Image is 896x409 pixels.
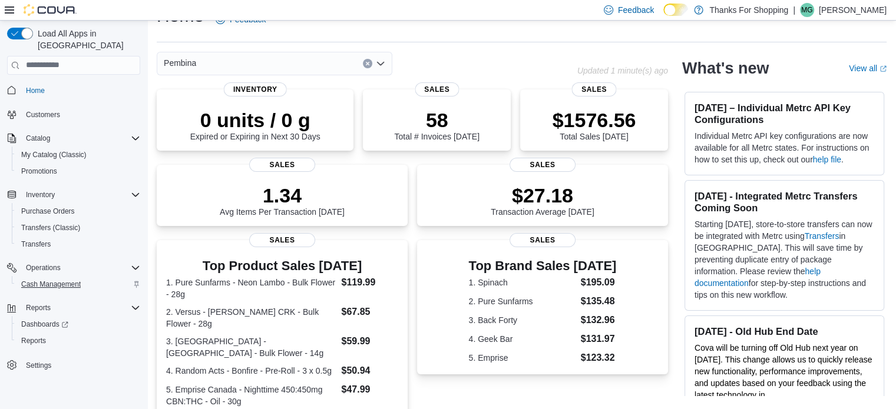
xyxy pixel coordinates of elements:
span: MG [801,3,812,17]
span: Sales [249,158,315,172]
span: Reports [21,336,46,345]
button: Inventory [2,187,145,203]
button: Reports [2,300,145,316]
img: Cova [24,4,77,16]
dt: 2. Pure Sunfarms [469,295,576,307]
span: Sales [249,233,315,247]
h3: Top Brand Sales [DATE] [469,259,617,273]
a: Cash Management [16,277,85,291]
button: Operations [21,261,65,275]
span: Customers [26,110,60,119]
span: Sales [415,82,459,97]
button: Catalog [2,130,145,147]
dt: 4. Random Acts - Bonfire - Pre-Roll - 3 x 0.5g [166,365,336,377]
span: Feedback [618,4,654,16]
a: View allExternal link [849,64,887,73]
dt: 1. Spinach [469,277,576,288]
a: Transfers (Classic) [16,221,85,235]
h3: Top Product Sales [DATE] [166,259,398,273]
div: Total # Invoices [DATE] [394,108,479,141]
span: Inventory [224,82,287,97]
dd: $119.99 [341,275,398,290]
h3: [DATE] - Old Hub End Date [695,325,874,337]
dd: $67.85 [341,305,398,319]
span: Inventory [21,188,140,202]
button: My Catalog (Classic) [12,147,145,163]
input: Dark Mode [663,4,688,16]
button: Operations [2,260,145,276]
span: Cash Management [16,277,140,291]
dd: $195.09 [581,275,617,290]
a: Dashboards [16,317,73,331]
span: Sales [510,158,576,172]
span: Purchase Orders [21,207,75,216]
p: Starting [DATE], store-to-store transfers can now be integrated with Metrc using in [GEOGRAPHIC_D... [695,218,874,301]
a: Customers [21,108,65,122]
dt: 3. [GEOGRAPHIC_DATA] - [GEOGRAPHIC_DATA] - Bulk Flower - 14g [166,335,336,359]
dt: 5. Emprise [469,352,576,364]
button: Catalog [21,131,55,145]
span: Sales [572,82,616,97]
nav: Complex example [7,77,140,404]
dd: $59.99 [341,334,398,348]
a: My Catalog (Classic) [16,148,91,162]
button: Reports [21,301,55,315]
div: Total Sales [DATE] [553,108,636,141]
a: Purchase Orders [16,204,80,218]
span: Load All Apps in [GEOGRAPHIC_DATA] [33,28,140,51]
button: Reports [12,332,145,349]
dt: 4. Geek Bar [469,333,576,345]
span: Transfers [16,237,140,251]
a: help file [813,155,841,164]
dd: $132.96 [581,313,617,327]
a: Promotions [16,164,62,178]
span: Operations [21,261,140,275]
span: Transfers (Classic) [21,223,80,232]
span: Settings [21,357,140,372]
span: Settings [26,361,51,370]
svg: External link [880,65,887,72]
h3: [DATE] - Integrated Metrc Transfers Coming Soon [695,190,874,214]
p: 1.34 [220,184,345,207]
button: Purchase Orders [12,203,145,220]
button: Transfers [12,236,145,252]
p: $1576.56 [553,108,636,132]
div: Mac Gillis [800,3,814,17]
button: Home [2,82,145,99]
dt: 1. Pure Sunfarms - Neon Lambo - Bulk Flower - 28g [166,277,336,300]
a: Home [21,84,49,98]
p: 0 units / 0 g [190,108,320,132]
dd: $135.48 [581,294,617,308]
dd: $50.94 [341,364,398,378]
span: Home [21,83,140,98]
span: Catalog [21,131,140,145]
span: Promotions [16,164,140,178]
button: Customers [2,106,145,123]
a: Transfers [805,231,839,241]
button: Clear input [363,59,372,68]
span: Reports [26,303,51,312]
h3: [DATE] – Individual Metrc API Key Configurations [695,102,874,125]
button: Promotions [12,163,145,179]
span: Inventory [26,190,55,199]
span: Promotions [21,167,57,176]
p: Individual Metrc API key configurations are now available for all Metrc states. For instructions ... [695,130,874,165]
span: Operations [26,263,61,272]
span: Dashboards [16,317,140,331]
p: [PERSON_NAME] [819,3,887,17]
p: Thanks For Shopping [709,3,788,17]
dt: 5. Emprise Canada - Nighttime 450:450mg CBN:THC - Oil - 30g [166,384,336,407]
span: Pembina [164,56,196,70]
div: Expired or Expiring in Next 30 Days [190,108,320,141]
span: Transfers (Classic) [16,221,140,235]
span: My Catalog (Classic) [16,148,140,162]
a: Settings [21,358,56,373]
p: $27.18 [491,184,594,207]
span: My Catalog (Classic) [21,150,87,159]
dd: $131.97 [581,332,617,346]
button: Open list of options [376,59,385,68]
button: Settings [2,356,145,373]
a: Transfers [16,237,55,251]
div: Avg Items Per Transaction [DATE] [220,184,345,217]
